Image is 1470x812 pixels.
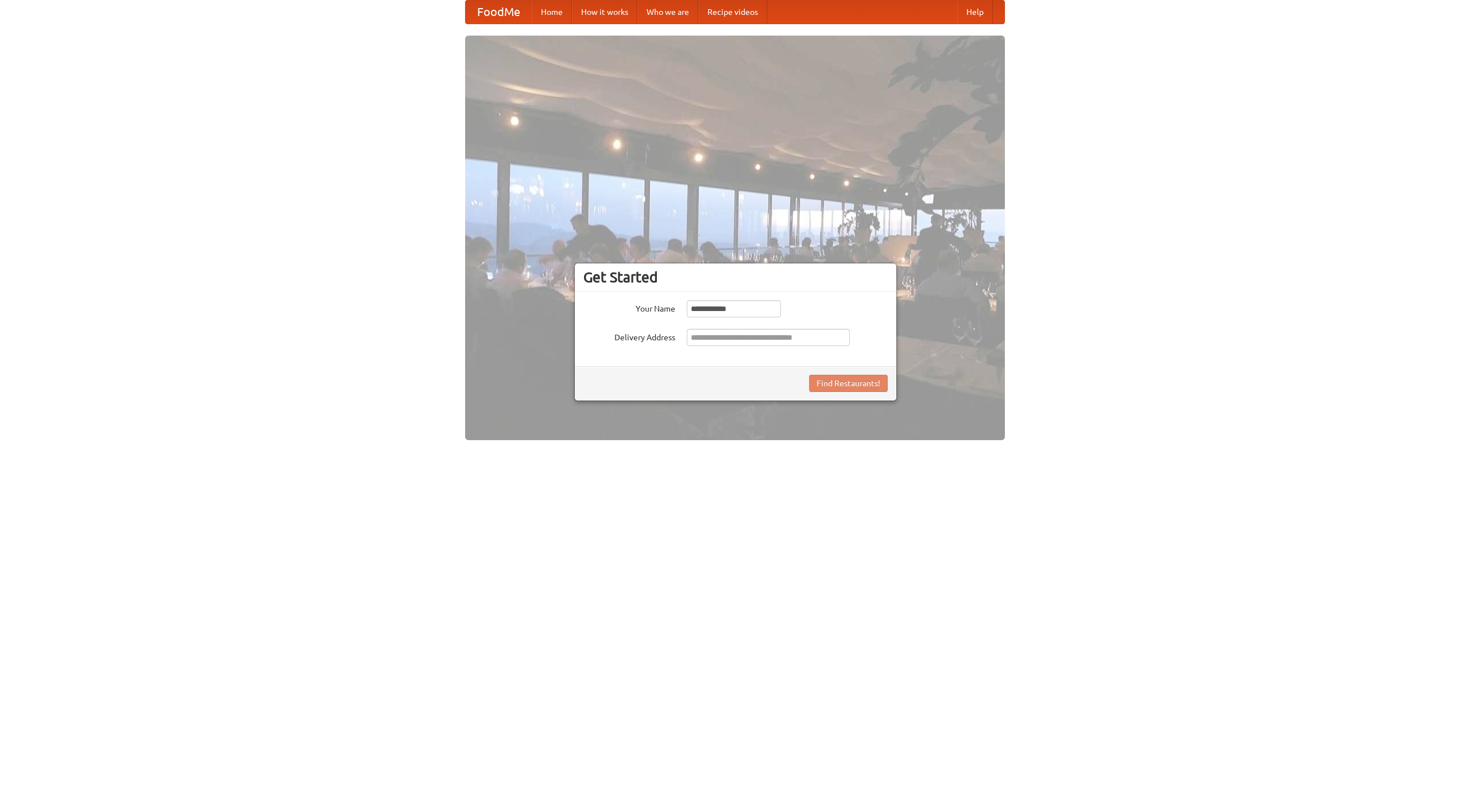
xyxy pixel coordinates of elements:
label: Delivery Address [583,329,675,343]
a: Home [532,1,572,24]
a: Recipe videos [698,1,767,24]
a: Who we are [637,1,698,24]
h3: Get Started [583,269,888,286]
a: How it works [572,1,637,24]
a: Help [957,1,993,24]
a: FoodMe [466,1,532,24]
label: Your Name [583,300,675,314]
button: Find Restaurants! [809,375,888,392]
